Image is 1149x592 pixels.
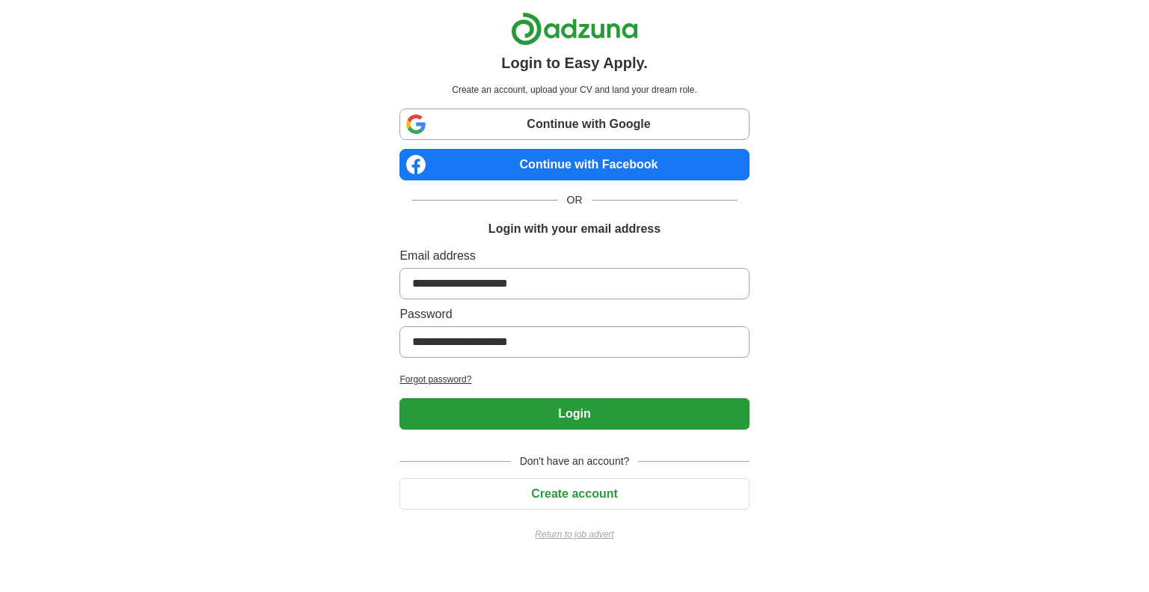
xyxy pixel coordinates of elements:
[558,192,592,208] span: OR
[399,109,749,140] a: Continue with Google
[402,83,746,97] p: Create an account, upload your CV and land your dream role.
[399,149,749,180] a: Continue with Facebook
[488,220,661,238] h1: Login with your email address
[399,487,749,500] a: Create account
[399,305,749,323] label: Password
[511,454,639,469] span: Don't have an account?
[511,12,638,46] img: Adzuna logo
[399,373,749,386] a: Forgot password?
[501,52,648,74] h1: Login to Easy Apply.
[399,398,749,430] button: Login
[399,247,749,265] label: Email address
[399,528,749,541] a: Return to job advert
[399,478,749,510] button: Create account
